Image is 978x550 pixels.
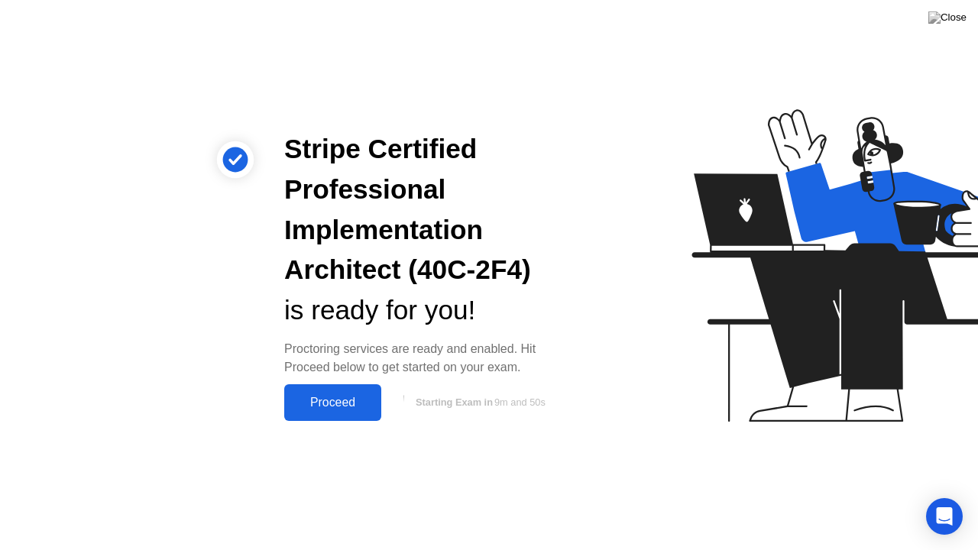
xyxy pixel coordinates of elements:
[284,129,568,290] div: Stripe Certified Professional Implementation Architect (40C-2F4)
[928,11,967,24] img: Close
[289,396,377,409] div: Proceed
[284,290,568,331] div: is ready for you!
[284,340,568,377] div: Proctoring services are ready and enabled. Hit Proceed below to get started on your exam.
[284,384,381,421] button: Proceed
[389,388,568,417] button: Starting Exam in9m and 50s
[926,498,963,535] div: Open Intercom Messenger
[494,396,546,408] span: 9m and 50s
